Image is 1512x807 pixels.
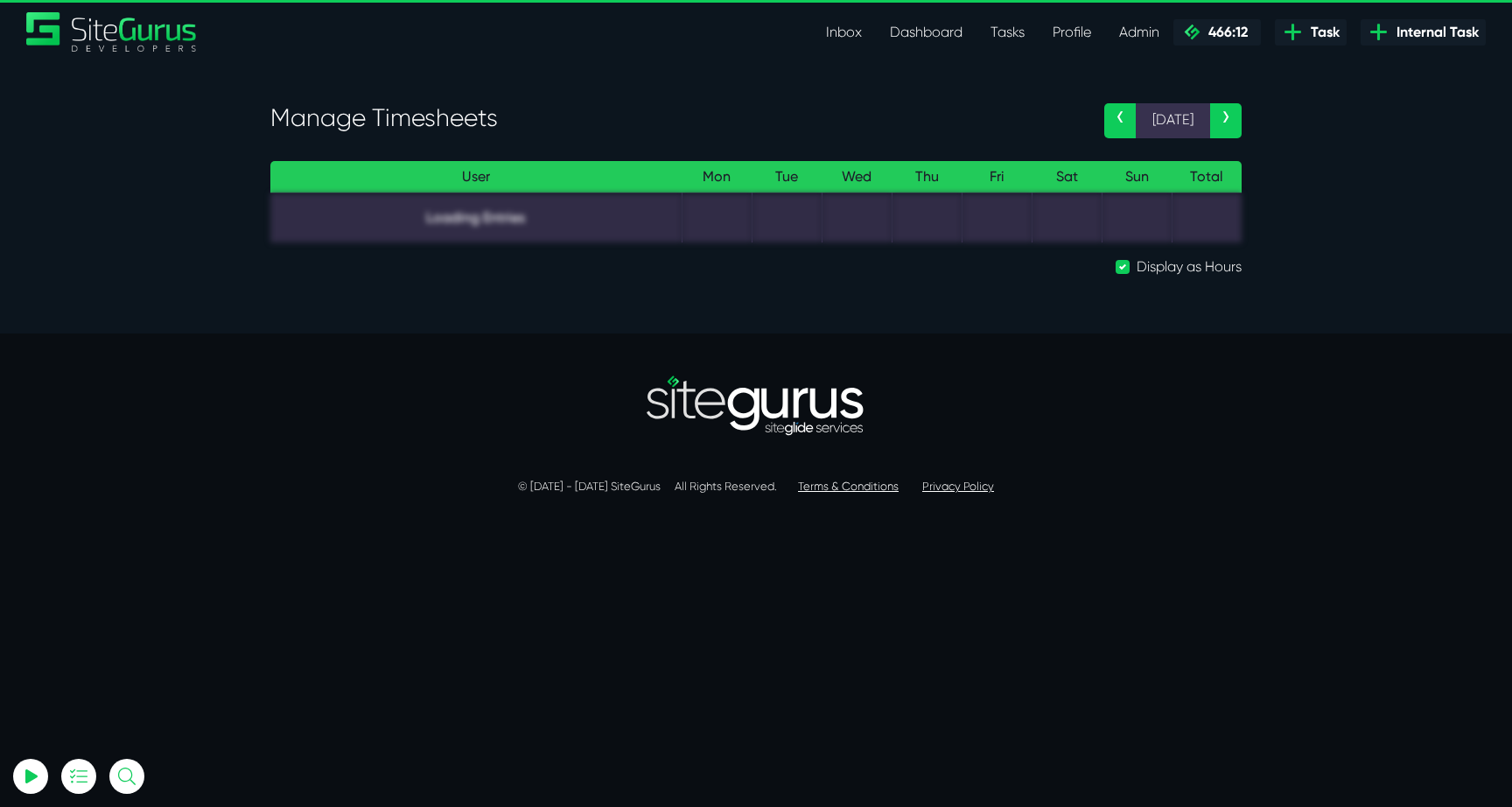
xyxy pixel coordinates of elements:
[270,193,682,242] td: Loading Entries
[1032,161,1102,193] th: Sat
[1136,103,1210,138] span: [DATE]
[1389,22,1479,43] span: Internal Task
[1173,19,1261,46] a: 466:12
[752,161,822,193] th: Tue
[26,12,198,52] a: SiteGurus
[270,161,682,193] th: User
[26,12,198,52] img: Sitegurus Logo
[1361,19,1486,46] a: Internal Task
[812,15,876,50] a: Inbox
[962,161,1032,193] th: Fri
[922,480,994,493] a: Privacy Policy
[1275,19,1347,46] a: Task
[1104,103,1136,138] a: ‹
[876,15,976,50] a: Dashboard
[1137,256,1242,277] label: Display as Hours
[270,478,1242,495] p: © [DATE] - [DATE] SiteGurus All Rights Reserved.
[892,161,962,193] th: Thu
[1039,15,1105,50] a: Profile
[1105,15,1173,50] a: Admin
[798,480,899,493] a: Terms & Conditions
[1102,161,1172,193] th: Sun
[682,161,752,193] th: Mon
[270,103,1078,133] h3: Manage Timesheets
[1172,161,1242,193] th: Total
[1210,103,1242,138] a: ›
[976,15,1039,50] a: Tasks
[822,161,892,193] th: Wed
[1201,24,1248,40] span: 466:12
[1304,22,1340,43] span: Task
